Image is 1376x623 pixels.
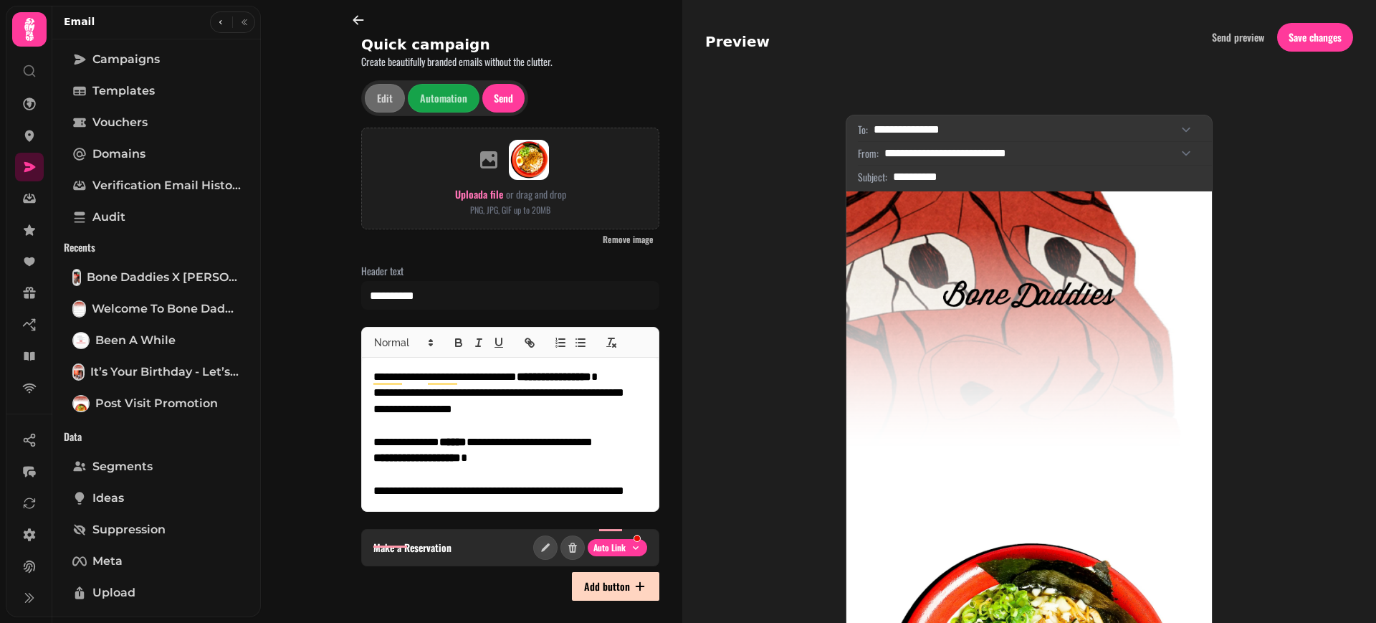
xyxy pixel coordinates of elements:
[420,93,467,103] span: Automation
[365,84,405,113] button: Edit
[64,263,249,292] a: Bone Daddies x Rosa’s Thai – Limited Time CollabBone Daddies x [PERSON_NAME]’s Thai – Limited Tim...
[1212,32,1264,42] span: Send preview
[64,389,249,418] a: post visit promotionpost visit promotion
[1289,32,1342,42] span: Save changes
[90,363,241,381] span: It’s your birthday - let’s make it saucy!
[64,140,249,168] a: Domains
[455,186,503,201] span: Upload a file
[509,140,549,180] img: aHR0cHM6Ly9maWxlcy5zdGFtcGVkZS5haS83NTk5ZTJlZC1hODkwLTQ1ZmYtODRhYy00MjUwMGM3NjEwMjEvbWVkaWEvMDE4Z...
[64,484,249,513] a: Ideas
[377,93,393,103] span: Edit
[92,177,241,194] span: Verification email history
[1200,23,1276,52] button: Send preview
[503,186,566,203] p: or drag and drop
[64,547,249,576] a: Meta
[92,300,241,318] span: Welcome to Bone Daddies Soho!
[361,34,636,54] h2: Quick campaign
[361,264,659,278] label: Header text
[482,84,525,113] button: Send
[92,82,155,100] span: Templates
[858,146,879,161] label: From:
[64,424,249,450] p: Data
[64,108,249,137] a: Vouchers
[74,396,88,411] img: post visit promotion
[74,333,88,348] img: Been a While
[64,203,249,232] a: Audit
[64,14,95,29] h2: Email
[572,572,659,601] button: Add button
[64,77,249,105] a: Templates
[64,579,249,607] a: Upload
[858,170,887,184] label: Subject:
[64,326,249,355] a: Been a WhileBeen a While
[92,521,166,538] span: Suppression
[597,232,659,247] button: Remove image
[64,171,249,200] a: Verification email history
[373,541,451,555] span: Make a Reservation
[92,553,123,570] span: Meta
[92,490,124,507] span: Ideas
[1277,23,1353,52] button: Save changes
[64,45,249,74] a: Campaigns
[603,235,654,244] span: Remove image
[408,84,479,113] button: Automation
[494,93,513,103] span: Send
[64,358,249,386] a: It’s your birthday - let’s make it saucy!It’s your birthday - let’s make it saucy!
[92,209,125,226] span: Audit
[361,54,659,69] p: Create beautifully branded emails without the clutter.
[95,332,176,349] span: Been a While
[95,395,218,412] span: post visit promotion
[87,269,241,286] span: Bone Daddies x [PERSON_NAME]’s Thai – Limited Time Collab
[943,203,1115,386] img: branding-header
[92,458,153,475] span: Segments
[362,358,659,511] div: To enrich screen reader interactions, please activate Accessibility in Grammarly extension settings
[858,123,868,137] label: To:
[64,515,249,544] a: Suppression
[92,146,145,163] span: Domains
[74,302,85,316] img: Welcome to Bone Daddies Soho!
[593,543,626,552] span: Auto Link
[92,584,135,601] span: Upload
[92,114,148,131] span: Vouchers
[705,32,770,52] h2: Preview
[64,295,249,323] a: Welcome to Bone Daddies Soho!Welcome to Bone Daddies Soho!
[584,581,630,591] span: Add button
[74,365,83,379] img: It’s your birthday - let’s make it saucy!
[455,203,566,217] p: PNG, JPG, GIF up to 20MB
[92,51,160,68] span: Campaigns
[64,452,249,481] a: Segments
[588,539,647,556] button: Auto Link
[74,270,80,285] img: Bone Daddies x Rosa’s Thai – Limited Time Collab
[64,234,249,260] p: Recents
